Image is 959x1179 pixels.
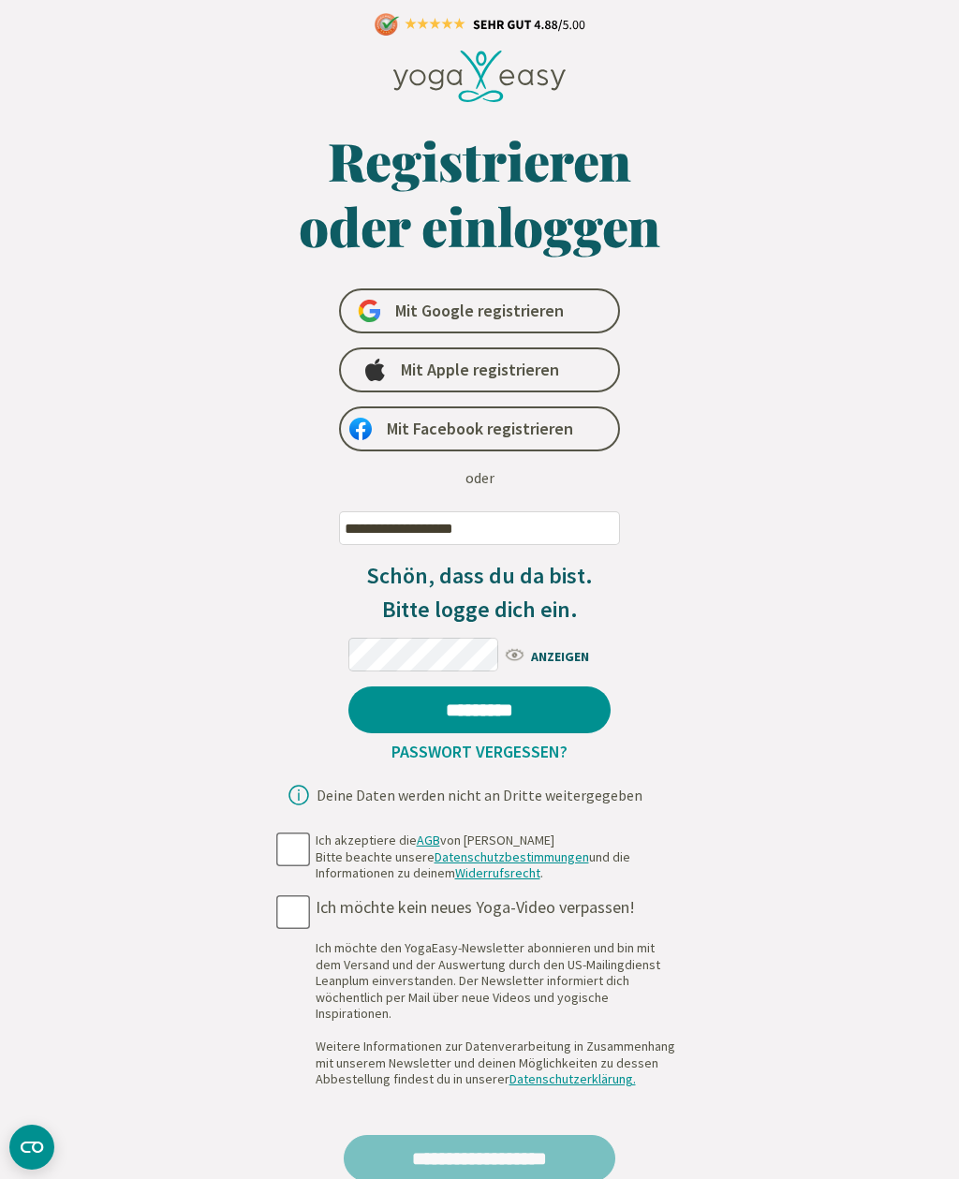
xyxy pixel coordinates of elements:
button: CMP-Widget öffnen [9,1125,54,1170]
a: Datenschutzerklärung. [509,1070,636,1087]
a: Mit Facebook registrieren [339,406,620,451]
span: Mit Facebook registrieren [387,418,573,440]
div: Ich möchte kein neues Yoga-Video verpassen! [316,897,678,919]
div: Ich akzeptiere die von [PERSON_NAME] Bitte beachte unsere und die Informationen zu deinem . [316,833,678,882]
span: Mit Google registrieren [395,300,564,322]
a: Mit Google registrieren [339,288,620,333]
h3: Schön, dass du da bist. Bitte logge dich ein. [348,559,611,626]
div: Ich möchte den YogaEasy-Newsletter abonnieren und bin mit dem Versand und der Auswertung durch de... [316,940,678,1088]
div: oder [465,466,494,489]
a: Datenschutzbestimmungen [435,848,589,865]
a: Mit Apple registrieren [339,347,620,392]
div: Deine Daten werden nicht an Dritte weitergegeben [317,788,642,803]
h1: Registrieren oder einloggen [156,127,803,258]
a: Widerrufsrecht [455,864,540,881]
span: Mit Apple registrieren [401,359,559,381]
a: AGB [417,832,440,848]
span: ANZEIGEN [503,643,611,667]
a: Passwort vergessen? [384,741,575,762]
